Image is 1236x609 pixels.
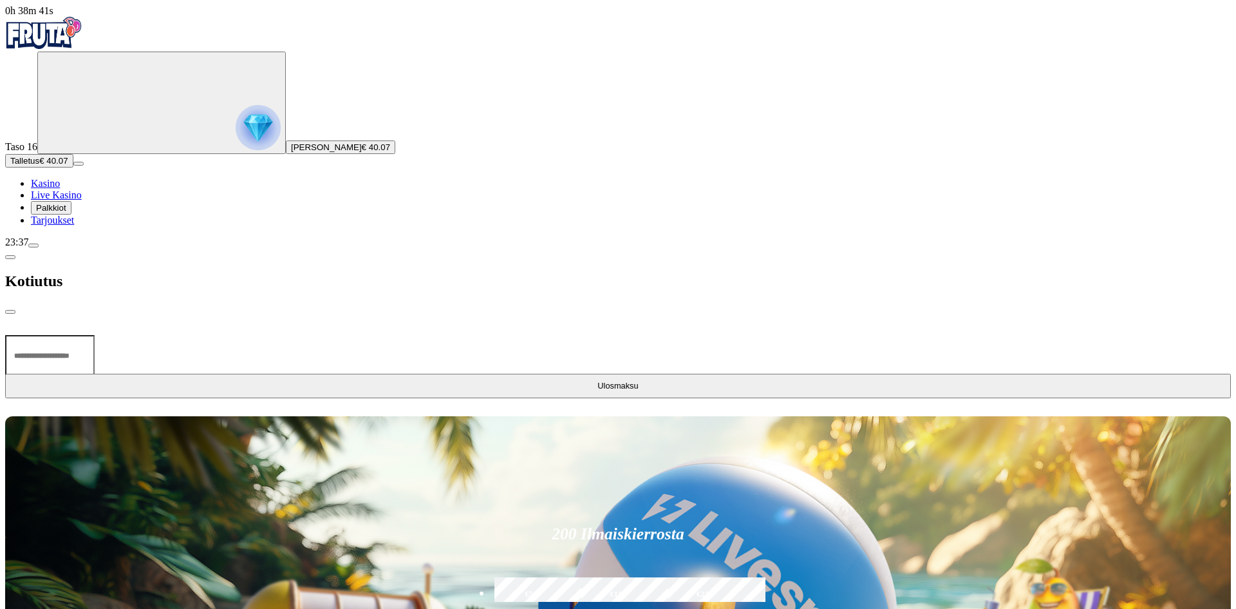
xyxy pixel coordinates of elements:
[37,52,286,154] button: reward progress
[5,178,1231,226] nav: Main menu
[31,215,74,226] a: Tarjoukset
[5,273,1231,290] h2: Kotiutus
[36,203,66,213] span: Palkkiot
[291,142,362,152] span: [PERSON_NAME]
[5,17,82,49] img: Fruta
[31,201,71,215] button: Palkkiot
[31,178,60,189] a: Kasino
[73,162,84,166] button: menu
[5,141,37,152] span: Taso 16
[28,244,39,247] button: menu
[236,105,281,150] img: reward progress
[5,17,1231,226] nav: Primary
[5,154,73,168] button: Talletusplus icon€ 40.07
[597,381,638,391] span: Ulosmaksu
[5,310,15,314] button: close
[31,189,82,200] a: Live Kasino
[5,374,1231,398] button: Ulosmaksu
[286,140,395,154] button: [PERSON_NAME]€ 40.07
[362,142,390,152] span: € 40.07
[5,5,53,16] span: user session time
[5,40,82,51] a: Fruta
[39,156,68,166] span: € 40.07
[5,255,15,259] button: chevron-left icon
[5,237,28,247] span: 23:37
[10,156,39,166] span: Talletus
